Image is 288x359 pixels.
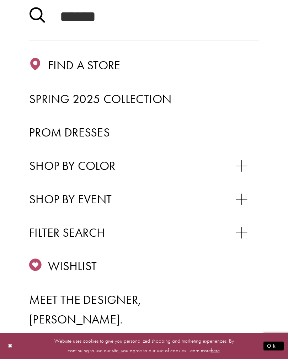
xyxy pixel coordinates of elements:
span: Find a store [48,57,121,73]
span: Wishlist [48,258,97,274]
span: Spring 2025 Collection [29,91,171,107]
a: Meet the designer, [PERSON_NAME]. [29,290,259,329]
span: Meet the designer, [PERSON_NAME]. [29,292,141,327]
a: Spring 2025 Collection [29,89,259,109]
button: Submit Search [29,4,45,29]
p: Website uses cookies to give you personalized shopping and marketing experiences. By continuing t... [51,336,237,355]
a: here [211,347,220,354]
span: Prom Dresses [29,124,110,140]
a: Find a store [29,55,259,75]
button: Close Dialog [4,340,16,352]
button: Submit Dialog [263,342,284,350]
a: Wishlist [29,256,259,276]
a: Prom Dresses [29,123,259,142]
